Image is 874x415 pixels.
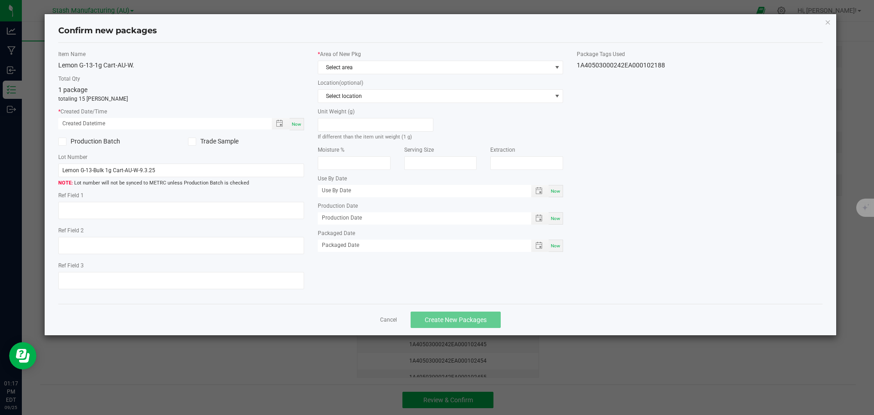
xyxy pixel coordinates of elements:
[58,86,87,93] span: 1 package
[411,312,501,328] button: Create New Packages
[531,212,549,225] span: Toggle popup
[531,240,549,252] span: Toggle popup
[58,118,262,129] input: Created Datetime
[318,212,522,224] input: Production Date
[58,61,304,70] div: Lemon G-13-1g Cart-AU-W.
[318,134,412,140] small: If different than the item unit weight (1 g)
[58,179,304,187] span: Lot number will not be synced to METRC unless Production Batch is checked
[188,137,304,146] label: Trade Sample
[380,316,397,324] a: Cancel
[318,61,564,74] span: NO DATA FOUND
[551,216,560,221] span: Now
[318,229,564,237] label: Packaged Date
[58,25,823,37] h4: Confirm new packages
[58,75,304,83] label: Total Qty
[339,80,363,86] span: (optional)
[577,61,823,70] div: 1A40503000242EA000102188
[58,95,304,103] p: totaling 15 [PERSON_NAME]
[318,174,564,183] label: Use By Date
[58,226,304,235] label: Ref Field 2
[318,108,434,116] label: Unit Weight (g)
[318,240,522,251] input: Packaged Date
[551,189,560,194] span: Now
[425,316,487,323] span: Create New Packages
[58,261,304,270] label: Ref Field 3
[58,50,304,58] label: Item Name
[551,243,560,248] span: Now
[404,146,477,154] label: Serving Size
[318,61,552,74] span: Select area
[318,90,552,102] span: Select location
[318,89,564,103] span: NO DATA FOUND
[318,202,564,210] label: Production Date
[272,118,290,129] span: Toggle popup
[58,108,304,116] label: Created Date/Time
[58,191,304,200] label: Ref Field 1
[58,153,304,161] label: Lot Number
[318,79,564,87] label: Location
[9,342,36,369] iframe: Resource center
[292,122,301,127] span: Now
[318,185,522,196] input: Use By Date
[58,137,174,146] label: Production Batch
[577,50,823,58] label: Package Tags Used
[318,50,564,58] label: Area of New Pkg
[531,185,549,197] span: Toggle popup
[318,146,391,154] label: Moisture %
[490,146,563,154] label: Extraction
